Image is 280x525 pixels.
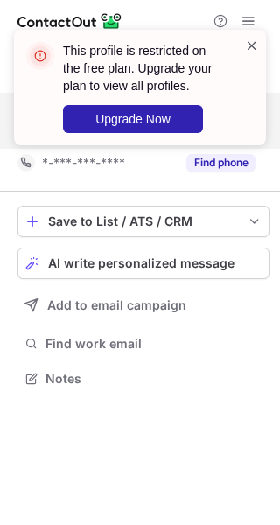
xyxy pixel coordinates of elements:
img: error [26,42,54,70]
span: AI write personalized message [48,256,234,270]
span: Find work email [45,336,262,352]
button: Upgrade Now [63,105,203,133]
button: save-profile-one-click [17,206,269,237]
span: Notes [45,371,262,387]
span: Add to email campaign [47,298,186,312]
button: Add to email campaign [17,290,269,321]
div: Save to List / ATS / CRM [48,214,239,228]
img: ContactOut v5.3.10 [17,10,122,31]
header: This profile is restricted on the free plan. Upgrade your plan to view all profiles. [63,42,224,94]
span: Upgrade Now [95,112,171,126]
button: Notes [17,367,269,391]
button: AI write personalized message [17,248,269,279]
button: Find work email [17,332,269,356]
